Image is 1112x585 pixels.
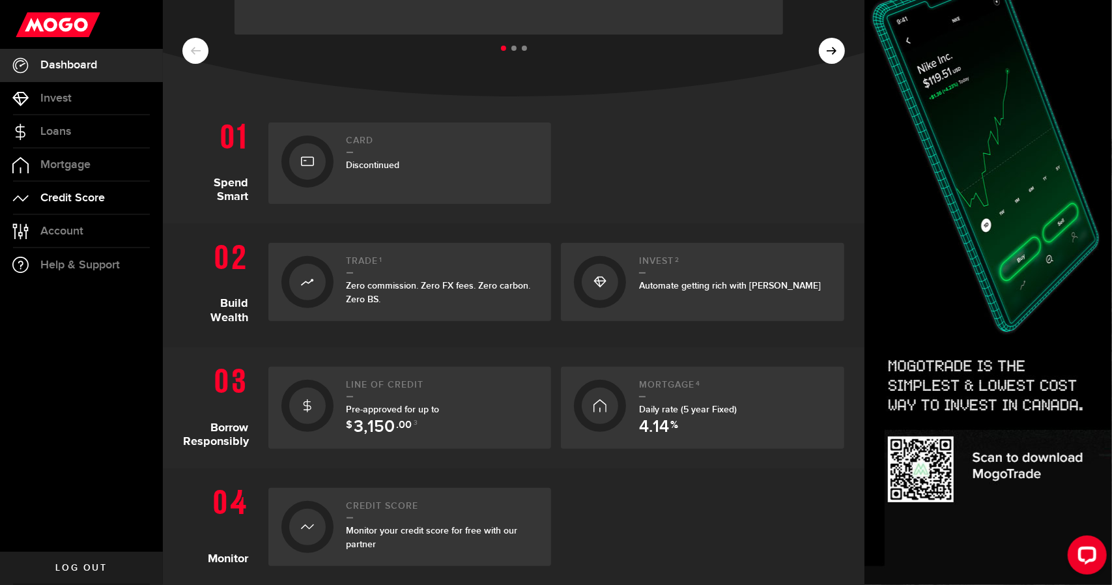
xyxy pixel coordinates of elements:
[55,564,107,573] span: Log out
[347,136,539,153] h2: Card
[639,280,821,291] span: Automate getting rich with [PERSON_NAME]
[40,259,120,271] span: Help & Support
[639,419,669,436] span: 4.14
[347,256,539,274] h2: Trade
[347,160,400,171] span: Discontinued
[380,256,383,264] sup: 1
[347,380,539,397] h2: Line of credit
[639,256,831,274] h2: Invest
[268,367,552,449] a: Line of creditPre-approved for up to $ 3,150 .00 3
[347,525,518,550] span: Monitor your credit score for free with our partner
[347,501,539,519] h2: Credit Score
[414,419,418,427] sup: 3
[40,192,105,204] span: Credit Score
[675,256,679,264] sup: 2
[696,380,700,388] sup: 4
[40,93,72,104] span: Invest
[639,380,831,397] h2: Mortgage
[40,59,97,71] span: Dashboard
[184,116,259,204] h1: Spend Smart
[268,122,552,204] a: CardDiscontinued
[670,420,678,436] span: %
[347,420,353,436] span: $
[40,225,83,237] span: Account
[347,280,531,305] span: Zero commission. Zero FX fees. Zero carbon. Zero BS.
[1057,530,1112,585] iframe: LiveChat chat widget
[184,236,259,328] h1: Build Wealth
[354,419,395,436] span: 3,150
[268,488,552,566] a: Credit ScoreMonitor your credit score for free with our partner
[397,420,412,436] span: .00
[639,404,737,415] span: Daily rate (5 year Fixed)
[561,243,844,321] a: Invest2Automate getting rich with [PERSON_NAME]
[268,243,552,321] a: Trade1Zero commission. Zero FX fees. Zero carbon. Zero BS.
[184,360,259,449] h1: Borrow Responsibly
[184,481,259,566] h1: Monitor
[40,126,71,137] span: Loans
[561,367,844,449] a: Mortgage4Daily rate (5 year Fixed) 4.14 %
[40,159,91,171] span: Mortgage
[347,404,440,429] span: Pre-approved for up to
